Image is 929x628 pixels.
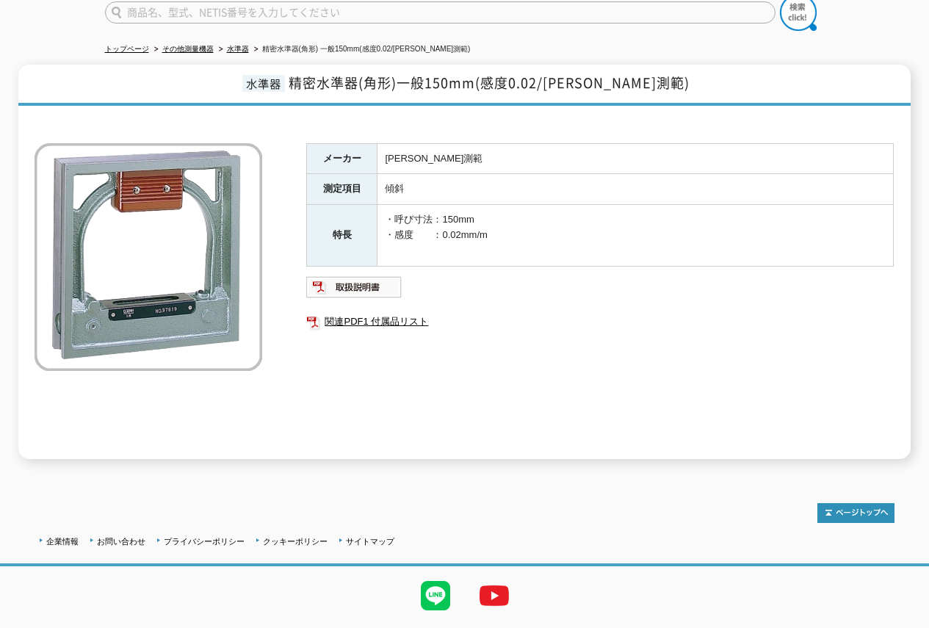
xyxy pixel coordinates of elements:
a: プライバシーポリシー [164,537,245,546]
img: LINE [406,566,465,625]
td: 傾斜 [377,174,894,205]
a: トップページ [105,45,149,53]
a: お問い合わせ [97,537,145,546]
a: 取扱説明書 [306,285,402,296]
img: 精密水準器(角形) 一般150mm(感度0.02/新潟理研測範) [35,143,262,371]
a: 水準器 [227,45,249,53]
a: 企業情報 [46,537,79,546]
img: トップページへ [817,503,894,523]
li: 精密水準器(角形) 一般150mm(感度0.02/[PERSON_NAME]測範) [251,42,471,57]
th: 測定項目 [307,174,377,205]
a: 関連PDF1 付属品リスト [306,312,894,331]
td: ・呼び寸法：150mm ・感度 ：0.02mm/m [377,205,894,266]
a: サイトマップ [346,537,394,546]
th: メーカー [307,143,377,174]
img: YouTube [465,566,524,625]
td: [PERSON_NAME]測範 [377,143,894,174]
img: 取扱説明書 [306,275,402,299]
span: 水準器 [242,75,285,92]
span: 精密水準器(角形)一般150mm(感度0.02/[PERSON_NAME]測範) [289,73,690,93]
input: 商品名、型式、NETIS番号を入力してください [105,1,776,24]
a: その他測量機器 [162,45,214,53]
a: クッキーポリシー [263,537,328,546]
th: 特長 [307,205,377,266]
